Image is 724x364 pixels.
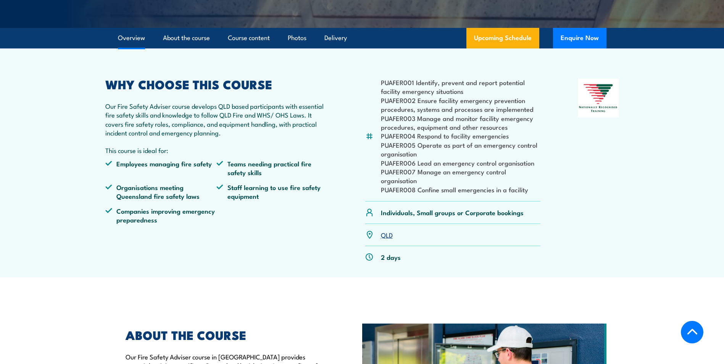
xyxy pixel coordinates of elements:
[163,28,210,48] a: About the course
[553,28,606,48] button: Enquire Now
[381,140,541,158] li: PUAFER005 Operate as part of an emergency control organisation
[381,253,401,261] p: 2 days
[381,78,541,96] li: PUAFER001 Identify, prevent and report potential facility emergency situations
[381,158,541,167] li: PUAFER006 Lead an emergency control organisation
[324,28,347,48] a: Delivery
[105,206,217,224] li: Companies improving emergency preparedness
[381,131,541,140] li: PUAFER004 Respond to facility emergencies
[381,114,541,132] li: PUAFER003 Manage and monitor facility emergency procedures, equipment and other resources
[381,185,541,194] li: PUAFER008 Confine small emergencies in a facility
[126,329,327,340] h2: ABOUT THE COURSE
[216,183,328,201] li: Staff learning to use fire safety equipment
[381,230,393,239] a: QLD
[105,183,217,201] li: Organisations meeting Queensland fire safety laws
[466,28,539,48] a: Upcoming Schedule
[105,101,328,137] p: Our Fire Safety Adviser course develops QLD based participants with essential fire safety skills ...
[105,146,328,155] p: This course is ideal for:
[381,208,524,217] p: Individuals, Small groups or Corporate bookings
[216,159,328,177] li: Teams needing practical fire safety skills
[105,159,217,177] li: Employees managing fire safety
[578,79,619,118] img: Nationally Recognised Training logo.
[118,28,145,48] a: Overview
[288,28,306,48] a: Photos
[105,79,328,89] h2: WHY CHOOSE THIS COURSE
[228,28,270,48] a: Course content
[381,167,541,185] li: PUAFER007 Manage an emergency control organisation
[381,96,541,114] li: PUAFER002 Ensure facility emergency prevention procedures, systems and processes are implemented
